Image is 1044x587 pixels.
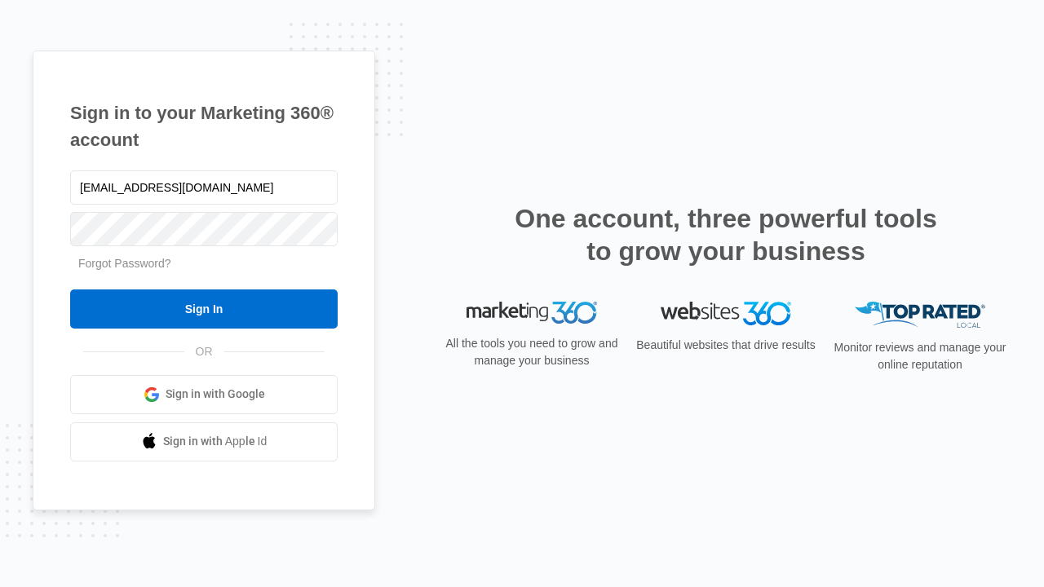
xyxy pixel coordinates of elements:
[467,302,597,324] img: Marketing 360
[829,339,1011,373] p: Monitor reviews and manage your online reputation
[78,257,171,270] a: Forgot Password?
[184,343,224,360] span: OR
[70,170,338,205] input: Email
[661,302,791,325] img: Websites 360
[510,202,942,267] h2: One account, three powerful tools to grow your business
[70,422,338,461] a: Sign in with Apple Id
[166,386,265,403] span: Sign in with Google
[855,302,985,329] img: Top Rated Local
[635,337,817,354] p: Beautiful websites that drive results
[70,99,338,153] h1: Sign in to your Marketing 360® account
[70,289,338,329] input: Sign In
[440,335,623,369] p: All the tools you need to grow and manage your business
[70,375,338,414] a: Sign in with Google
[163,433,268,450] span: Sign in with Apple Id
